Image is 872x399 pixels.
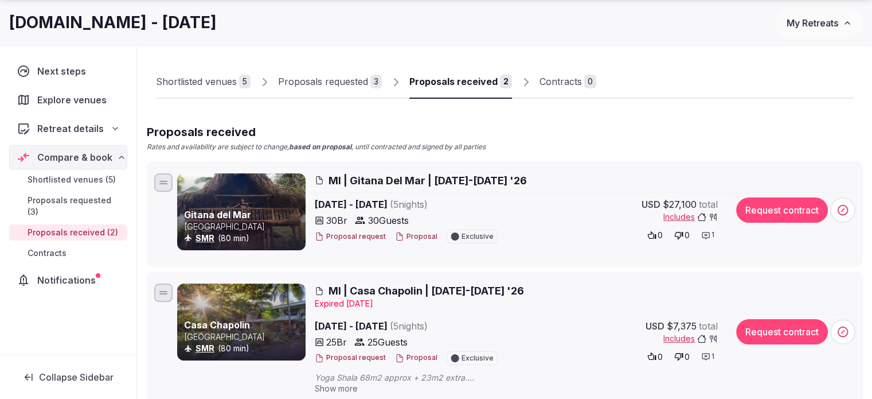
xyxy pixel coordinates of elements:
[184,233,303,244] div: (80 min)
[9,245,127,261] a: Contracts
[239,75,251,88] div: 5
[9,224,127,241] a: Proposals received (2)
[462,233,494,240] span: Exclusive
[315,197,517,211] span: [DATE] - [DATE]
[329,173,527,188] span: MI | Gitana Del Mar | [DATE]-[DATE] '26
[289,142,351,151] strong: based on proposal
[367,335,408,349] span: 25 Guests
[9,59,127,83] a: Next steps
[395,353,437,363] button: Proposal
[409,65,512,99] a: Proposals received2
[699,197,718,211] span: total
[37,150,112,164] span: Compare & book
[663,197,697,211] span: $27,100
[776,9,863,37] button: My Retreats
[156,65,251,99] a: Shortlisted venues5
[315,372,693,383] span: Yoga Shala 68m2 approx + 23m2 extra. Activities (prices from 2025, may vary) Private Surf Class –...
[539,75,582,88] div: Contracts
[315,319,517,333] span: [DATE] - [DATE]
[147,124,486,140] h2: Proposals received
[370,75,382,88] div: 3
[195,343,214,354] button: SMR
[315,232,386,242] button: Proposal request
[409,75,498,88] div: Proposals received
[699,319,718,333] span: total
[184,209,251,220] a: Gitana del Mar
[195,343,214,353] a: SMR
[37,64,91,78] span: Next steps
[9,11,217,34] h1: [DOMAIN_NAME] - [DATE]
[28,195,123,218] span: Proposals requested (3)
[184,331,303,343] p: [GEOGRAPHIC_DATA]
[28,247,67,259] span: Contracts
[736,197,828,223] button: Request contract
[644,348,666,365] button: 0
[9,88,127,112] a: Explore venues
[184,343,303,354] div: (80 min)
[326,214,347,227] span: 30 Br
[184,221,303,233] p: [GEOGRAPHIC_DATA]
[37,273,100,287] span: Notifications
[539,65,596,99] a: Contracts0
[368,214,409,227] span: 30 Guests
[736,319,828,344] button: Request contract
[39,371,114,383] span: Collapse Sidebar
[9,172,127,188] a: Shortlisted venues (5)
[646,319,664,333] span: USD
[156,75,237,88] div: Shortlisted venues
[9,268,127,292] a: Notifications
[37,122,104,135] span: Retreat details
[663,333,718,344] button: Includes
[667,319,697,333] span: $7,375
[37,93,111,107] span: Explore venues
[390,199,428,210] span: ( 5 night s )
[390,320,428,332] span: ( 5 night s )
[671,227,693,243] button: 0
[184,319,250,331] a: Casa Chapolin
[644,227,666,243] button: 0
[195,233,214,244] button: SMR
[28,174,116,185] span: Shortlisted venues (5)
[711,230,714,240] span: 1
[278,65,382,99] a: Proposals requested3
[500,75,512,88] div: 2
[658,230,663,241] span: 0
[147,142,486,152] p: Rates and availability are subject to change, , until contracted and signed by all parties
[658,351,663,363] span: 0
[462,355,494,362] span: Exclusive
[28,227,118,238] span: Proposals received (2)
[685,230,690,241] span: 0
[685,351,690,363] span: 0
[278,75,368,88] div: Proposals requested
[9,365,127,390] button: Collapse Sidebar
[315,383,358,393] span: Show more
[9,192,127,220] a: Proposals requested (3)
[663,211,718,223] button: Includes
[315,298,855,309] div: Expire d [DATE]
[195,233,214,243] a: SMR
[711,352,714,362] span: 1
[671,348,693,365] button: 0
[315,353,386,363] button: Proposal request
[584,75,596,88] div: 0
[395,232,437,242] button: Proposal
[642,197,660,211] span: USD
[787,17,838,29] span: My Retreats
[329,284,524,298] span: MI | Casa Chapolin | [DATE]-[DATE] '26
[326,335,347,349] span: 25 Br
